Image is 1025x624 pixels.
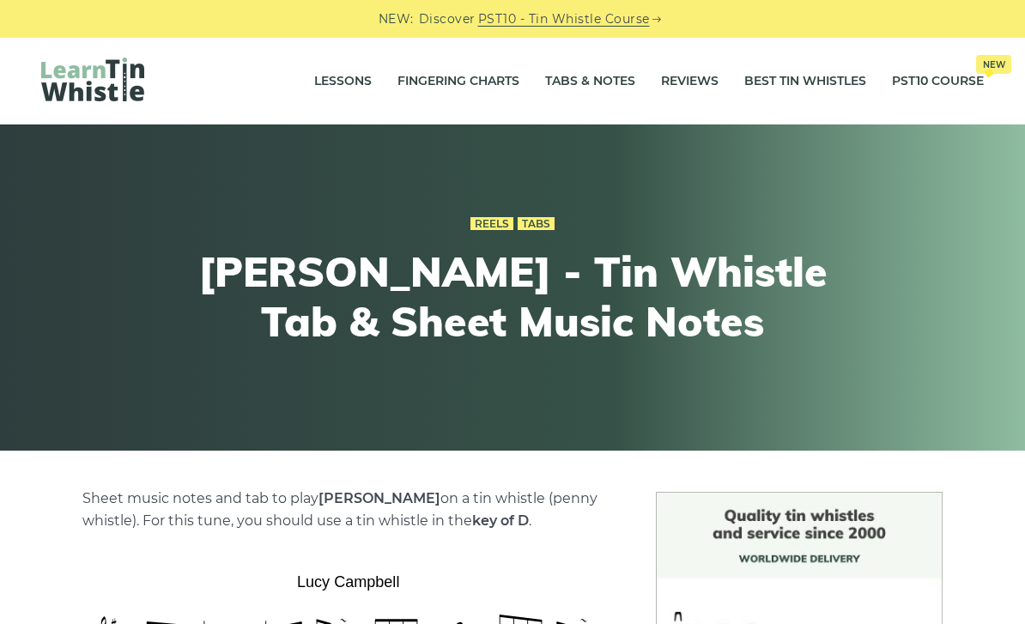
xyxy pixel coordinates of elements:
[976,55,1011,74] span: New
[397,60,519,103] a: Fingering Charts
[545,60,635,103] a: Tabs & Notes
[314,60,372,103] a: Lessons
[470,217,513,231] a: Reels
[41,58,144,101] img: LearnTinWhistle.com
[197,247,828,346] h1: [PERSON_NAME] - Tin Whistle Tab & Sheet Music Notes
[892,60,984,103] a: PST10 CourseNew
[82,488,616,532] p: Sheet music notes and tab to play on a tin whistle (penny whistle). For this tune, you should use...
[318,490,440,506] strong: [PERSON_NAME]
[518,217,555,231] a: Tabs
[661,60,719,103] a: Reviews
[744,60,866,103] a: Best Tin Whistles
[472,512,529,529] strong: key of D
